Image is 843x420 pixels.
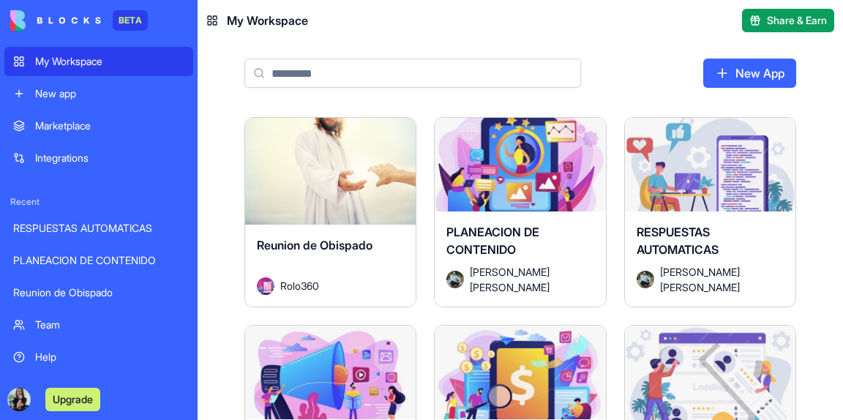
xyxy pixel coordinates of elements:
[13,221,184,236] div: RESPUESTAS AUTOMATICAS
[35,119,184,133] div: Marketplace
[446,271,464,288] img: Avatar
[4,196,193,208] span: Recent
[35,350,184,364] div: Help
[35,318,184,332] div: Team
[10,10,148,31] a: BETA
[4,214,193,243] a: RESPUESTAS AUTOMATICAS
[742,9,834,32] button: Share & Earn
[434,117,606,307] a: PLANEACION DE CONTENIDOAvatar[PERSON_NAME] [PERSON_NAME]
[4,246,193,275] a: PLANEACION DE CONTENIDO
[4,310,193,340] a: Team
[624,117,796,307] a: RESPUESTAS AUTOMATICASAvatar[PERSON_NAME] [PERSON_NAME]
[470,264,582,295] span: [PERSON_NAME] [PERSON_NAME]
[280,278,319,293] span: Rolo360
[4,47,193,76] a: My Workspace
[446,225,539,257] span: PLANEACION DE CONTENIDO
[113,10,148,31] div: BETA
[35,151,184,165] div: Integrations
[10,10,101,31] img: logo
[4,342,193,372] a: Help
[4,111,193,140] a: Marketplace
[13,253,184,268] div: PLANEACION DE CONTENIDO
[7,388,31,411] img: PHOTO-2025-09-15-15-09-07_ggaris.jpg
[45,391,100,406] a: Upgrade
[257,277,274,295] img: Avatar
[257,238,372,252] span: Reunion de Obispado
[4,79,193,108] a: New app
[4,143,193,173] a: Integrations
[227,12,308,29] span: My Workspace
[703,59,796,88] a: New App
[660,264,772,295] span: [PERSON_NAME] [PERSON_NAME]
[13,285,184,300] div: Reunion de Obispado
[35,86,184,101] div: New app
[637,271,654,288] img: Avatar
[244,117,416,307] a: Reunion de ObispadoAvatarRolo360
[45,388,100,411] button: Upgrade
[35,54,184,69] div: My Workspace
[767,13,827,28] span: Share & Earn
[4,278,193,307] a: Reunion de Obispado
[637,225,719,257] span: RESPUESTAS AUTOMATICAS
